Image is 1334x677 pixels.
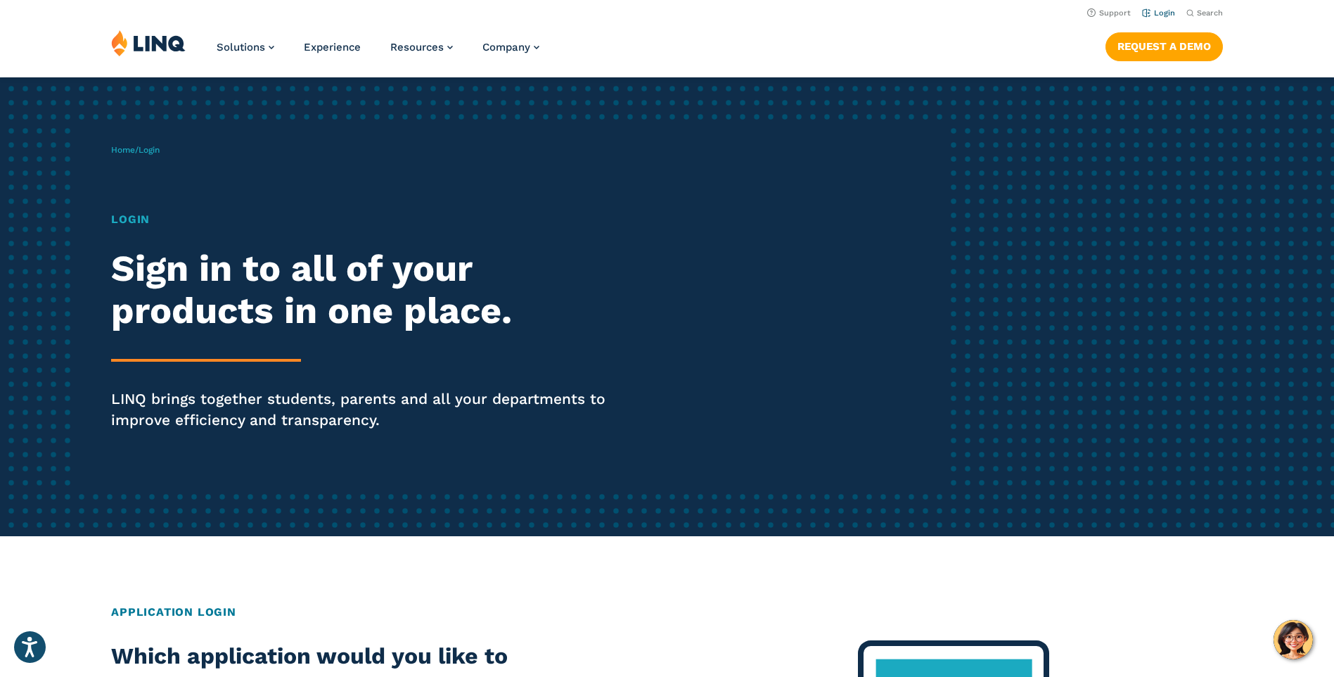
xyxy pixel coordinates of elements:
[217,41,274,53] a: Solutions
[111,248,625,332] h2: Sign in to all of your products in one place.
[111,30,186,56] img: LINQ | K‑12 Software
[111,388,625,431] p: LINQ brings together students, parents and all your departments to improve efficiency and transpa...
[304,41,361,53] a: Experience
[111,145,135,155] a: Home
[111,211,625,228] h1: Login
[390,41,453,53] a: Resources
[390,41,444,53] span: Resources
[1274,620,1313,659] button: Hello, have a question? Let’s chat.
[1087,8,1131,18] a: Support
[139,145,160,155] span: Login
[111,145,160,155] span: /
[482,41,530,53] span: Company
[1186,8,1223,18] button: Open Search Bar
[1105,30,1223,61] nav: Button Navigation
[482,41,539,53] a: Company
[111,604,1223,621] h2: Application Login
[217,41,265,53] span: Solutions
[1142,8,1175,18] a: Login
[217,30,539,76] nav: Primary Navigation
[1105,32,1223,61] a: Request a Demo
[1197,8,1223,18] span: Search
